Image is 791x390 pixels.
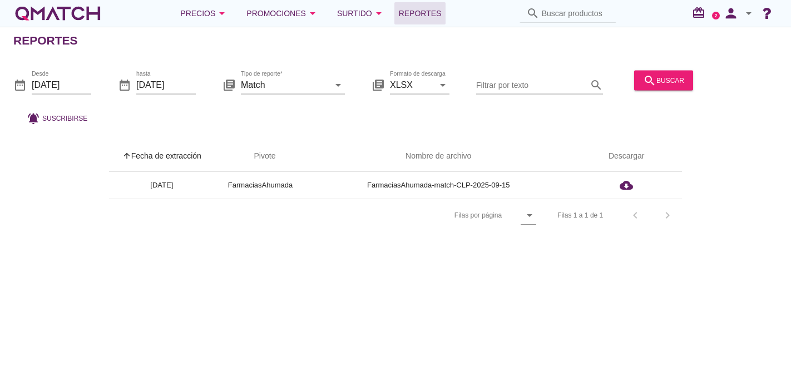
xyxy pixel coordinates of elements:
[241,76,329,93] input: Tipo de reporte*
[122,151,131,160] i: arrow_upward
[715,13,718,18] text: 2
[643,73,656,87] i: search
[394,2,446,24] a: Reportes
[720,6,742,21] i: person
[436,78,449,91] i: arrow_drop_down
[343,199,536,231] div: Filas por página
[712,12,720,19] a: 2
[643,73,684,87] div: buscar
[372,7,385,20] i: arrow_drop_down
[523,209,536,222] i: arrow_drop_down
[634,70,693,90] button: buscar
[399,7,442,20] span: Reportes
[692,6,710,19] i: redeem
[590,78,603,91] i: search
[328,2,394,24] button: Surtido
[13,2,102,24] a: white-qmatch-logo
[171,2,238,24] button: Precios
[390,76,434,93] input: Formato de descarga
[118,78,131,91] i: date_range
[32,76,91,93] input: Desde
[476,76,587,93] input: Filtrar por texto
[215,172,306,199] td: FarmaciasAhumada
[109,172,215,199] td: [DATE]
[372,78,385,91] i: library_books
[571,141,682,172] th: Descargar: Not sorted.
[306,172,571,199] td: FarmaciasAhumada-match-CLP-2025-09-15
[13,32,78,50] h2: Reportes
[180,7,229,20] div: Precios
[246,7,319,20] div: Promociones
[306,7,319,20] i: arrow_drop_down
[223,78,236,91] i: library_books
[13,78,27,91] i: date_range
[557,210,603,220] div: Filas 1 a 1 de 1
[136,76,196,93] input: hasta
[215,141,306,172] th: Pivote: Not sorted. Activate to sort ascending.
[620,179,633,192] i: cloud_download
[109,141,215,172] th: Fecha de extracción: Sorted ascending. Activate to sort descending.
[215,7,229,20] i: arrow_drop_down
[306,141,571,172] th: Nombre de archivo: Not sorted.
[27,111,42,125] i: notifications_active
[238,2,328,24] button: Promociones
[18,108,96,128] button: Suscribirse
[542,4,610,22] input: Buscar productos
[742,7,755,20] i: arrow_drop_down
[42,113,87,123] span: Suscribirse
[526,7,540,20] i: search
[337,7,385,20] div: Surtido
[332,78,345,91] i: arrow_drop_down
